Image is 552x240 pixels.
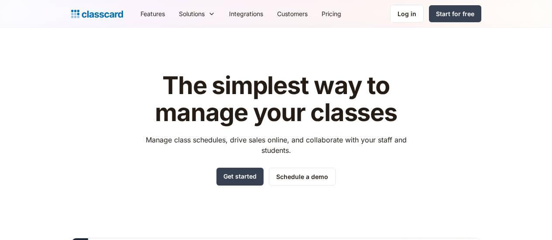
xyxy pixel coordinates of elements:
[71,8,123,20] a: Logo
[134,4,172,24] a: Features
[398,9,416,18] div: Log in
[137,72,415,126] h1: The simplest way to manage your classes
[436,9,474,18] div: Start for free
[270,4,315,24] a: Customers
[429,5,481,22] a: Start for free
[179,9,205,18] div: Solutions
[137,135,415,155] p: Manage class schedules, drive sales online, and collaborate with your staff and students.
[222,4,270,24] a: Integrations
[172,4,222,24] div: Solutions
[269,168,336,186] a: Schedule a demo
[216,168,264,186] a: Get started
[315,4,348,24] a: Pricing
[390,5,424,23] a: Log in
